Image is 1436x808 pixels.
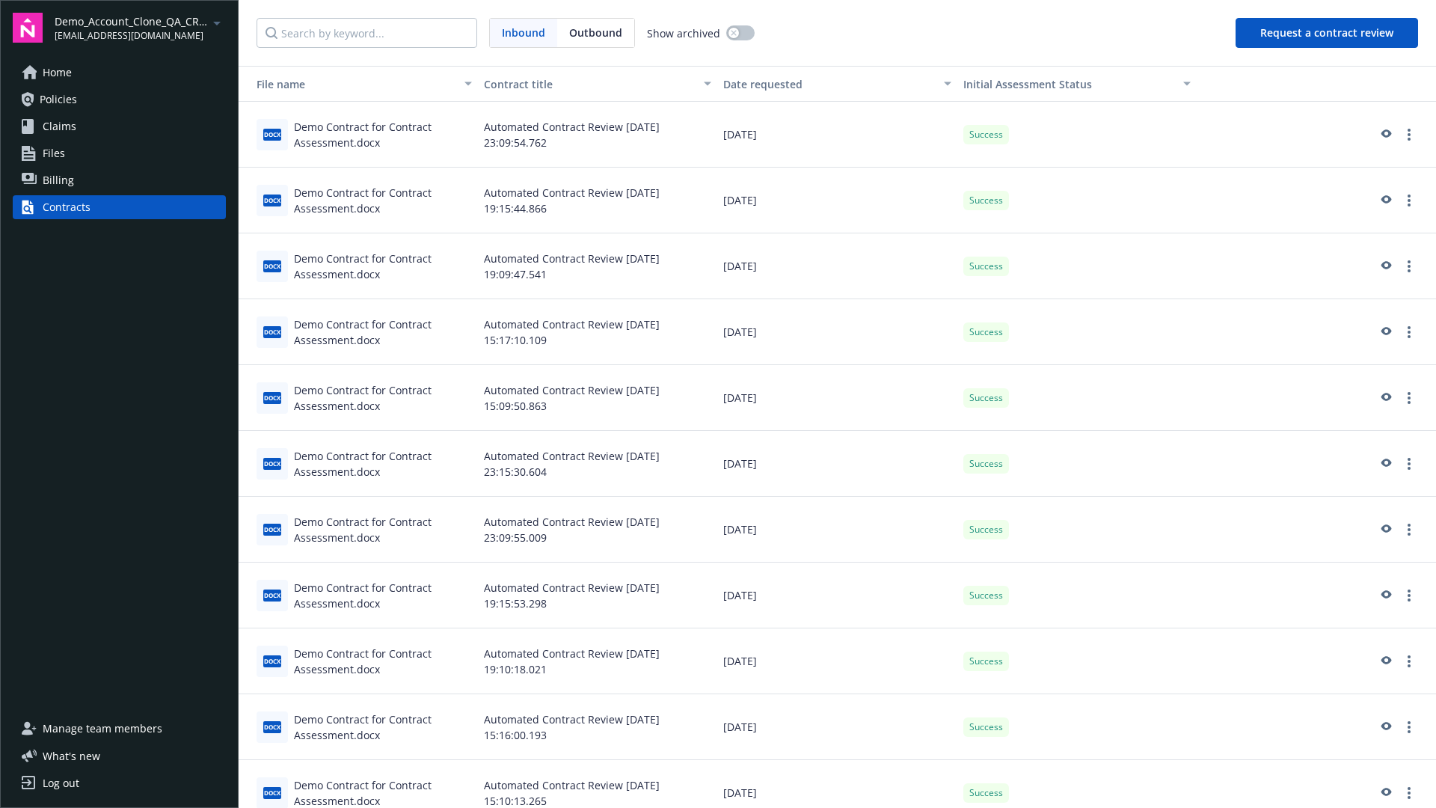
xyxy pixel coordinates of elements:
[969,523,1003,536] span: Success
[294,514,472,545] div: Demo Contract for Contract Assessment.docx
[257,18,477,48] input: Search by keyword...
[245,76,455,92] div: File name
[969,589,1003,602] span: Success
[1400,521,1418,539] a: more
[13,88,226,111] a: Policies
[294,711,472,743] div: Demo Contract for Contract Assessment.docx
[1376,455,1394,473] a: preview
[263,787,281,798] span: docx
[13,195,226,219] a: Contracts
[717,365,957,431] div: [DATE]
[478,66,717,102] button: Contract title
[40,88,77,111] span: Policies
[478,563,717,628] div: Automated Contract Review [DATE] 19:15:53.298
[969,260,1003,273] span: Success
[478,431,717,497] div: Automated Contract Review [DATE] 23:15:30.604
[1400,784,1418,802] a: more
[55,13,208,29] span: Demo_Account_Clone_QA_CR_Tests_Demo
[43,114,76,138] span: Claims
[969,655,1003,668] span: Success
[717,431,957,497] div: [DATE]
[1376,257,1394,275] a: preview
[1376,652,1394,670] a: preview
[294,316,472,348] div: Demo Contract for Contract Assessment.docx
[490,19,557,47] span: Inbound
[1400,718,1418,736] a: more
[717,102,957,168] div: [DATE]
[294,448,472,480] div: Demo Contract for Contract Assessment.docx
[478,299,717,365] div: Automated Contract Review [DATE] 15:17:10.109
[717,233,957,299] div: [DATE]
[13,168,226,192] a: Billing
[43,717,162,741] span: Manage team members
[1400,257,1418,275] a: more
[245,76,455,92] div: Toggle SortBy
[478,168,717,233] div: Automated Contract Review [DATE] 19:15:44.866
[717,694,957,760] div: [DATE]
[1400,587,1418,605] a: more
[55,13,226,43] button: Demo_Account_Clone_QA_CR_Tests_Demo[EMAIL_ADDRESS][DOMAIN_NAME]arrowDropDown
[1400,323,1418,341] a: more
[1376,587,1394,605] a: preview
[208,13,226,31] a: arrowDropDown
[557,19,634,47] span: Outbound
[1236,18,1418,48] button: Request a contract review
[1400,126,1418,144] a: more
[969,194,1003,207] span: Success
[969,720,1003,734] span: Success
[263,524,281,535] span: docx
[263,260,281,272] span: docx
[13,141,226,165] a: Files
[502,25,545,40] span: Inbound
[43,61,72,85] span: Home
[969,457,1003,471] span: Success
[1400,652,1418,670] a: more
[478,628,717,694] div: Automated Contract Review [DATE] 19:10:18.021
[1400,192,1418,209] a: more
[1376,192,1394,209] a: preview
[43,195,90,219] div: Contracts
[294,185,472,216] div: Demo Contract for Contract Assessment.docx
[1376,389,1394,407] a: preview
[717,497,957,563] div: [DATE]
[13,61,226,85] a: Home
[294,382,472,414] div: Demo Contract for Contract Assessment.docx
[963,77,1092,91] span: Initial Assessment Status
[294,580,472,611] div: Demo Contract for Contract Assessment.docx
[43,141,65,165] span: Files
[717,628,957,694] div: [DATE]
[13,13,43,43] img: navigator-logo.svg
[1376,126,1394,144] a: preview
[1376,521,1394,539] a: preview
[1376,718,1394,736] a: preview
[717,299,957,365] div: [DATE]
[478,694,717,760] div: Automated Contract Review [DATE] 15:16:00.193
[263,655,281,667] span: docx
[263,590,281,601] span: docx
[569,25,622,40] span: Outbound
[969,786,1003,800] span: Success
[969,391,1003,405] span: Success
[55,29,208,43] span: [EMAIL_ADDRESS][DOMAIN_NAME]
[13,717,226,741] a: Manage team members
[263,721,281,732] span: docx
[478,102,717,168] div: Automated Contract Review [DATE] 23:09:54.762
[43,771,79,795] div: Log out
[723,76,934,92] div: Date requested
[263,195,281,206] span: docx
[13,748,124,764] button: What's new
[263,392,281,403] span: docx
[478,497,717,563] div: Automated Contract Review [DATE] 23:09:55.009
[484,76,695,92] div: Contract title
[717,168,957,233] div: [DATE]
[969,325,1003,339] span: Success
[1400,389,1418,407] a: more
[647,25,720,41] span: Show archived
[717,563,957,628] div: [DATE]
[43,168,74,192] span: Billing
[13,114,226,138] a: Claims
[969,128,1003,141] span: Success
[717,66,957,102] button: Date requested
[478,365,717,431] div: Automated Contract Review [DATE] 15:09:50.863
[963,76,1174,92] div: Toggle SortBy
